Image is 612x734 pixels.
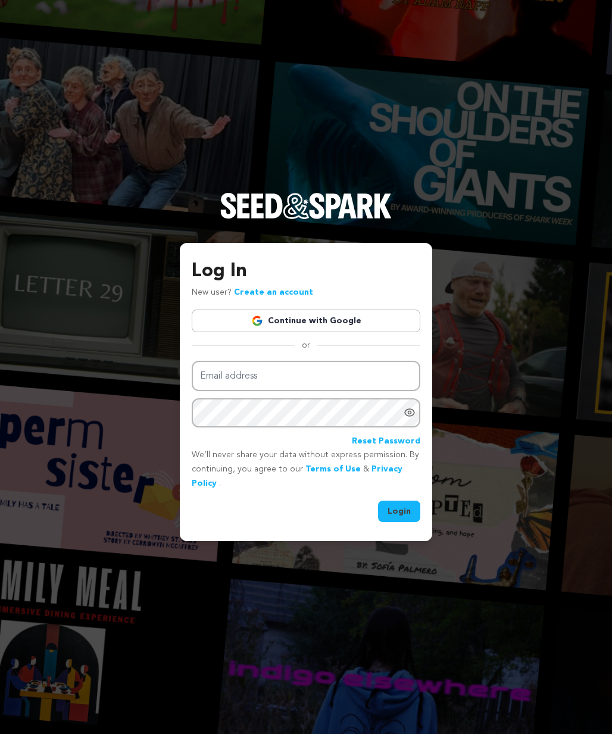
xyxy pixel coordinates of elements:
a: Seed&Spark Homepage [220,193,392,243]
a: Show password as plain text. Warning: this will display your password on the screen. [404,407,416,418]
img: Google logo [251,315,263,327]
a: Continue with Google [192,310,420,332]
input: Email address [192,361,420,391]
p: New user? [192,286,313,300]
a: Terms of Use [305,465,361,473]
p: We’ll never share your data without express permission. By continuing, you agree to our & . [192,448,420,491]
a: Reset Password [352,435,420,449]
h3: Log In [192,257,420,286]
button: Login [378,501,420,522]
img: Seed&Spark Logo [220,193,392,219]
a: Create an account [234,288,313,296]
span: or [295,339,317,351]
